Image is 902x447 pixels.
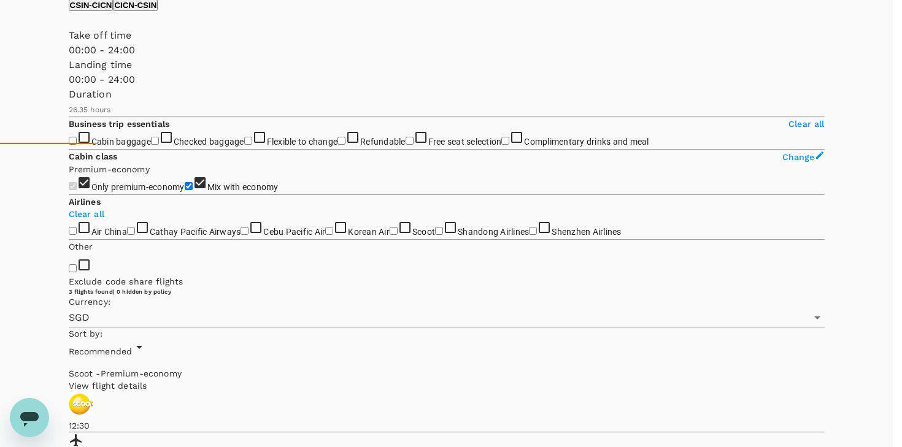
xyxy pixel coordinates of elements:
p: Clear all [69,208,825,220]
span: 26.35 hours [69,105,111,114]
p: CSIN - CICN [70,1,112,10]
strong: Cabin class [69,151,118,161]
span: Checked baggage [174,137,244,147]
iframe: Button to launch messaging window [10,398,49,437]
strong: Business trip essentials [69,119,170,129]
p: Exclude code share flights [69,275,825,288]
p: Other [69,240,825,253]
span: Korean Air [348,227,390,237]
span: Free seat selection [428,137,502,147]
p: Landing time [69,58,825,72]
p: Premium-economy [69,163,825,175]
span: Only premium-economy [91,182,185,192]
span: Scoot [69,369,96,378]
span: Cabin baggage [91,137,151,147]
p: 12:30 [69,419,825,432]
span: Cathay Pacific Airways [150,227,241,237]
span: 00:00 - 24:00 [69,74,136,85]
span: 00:00 - 24:00 [69,44,136,56]
p: Clear all [788,118,824,130]
div: 3 flights found | 0 hidden by policy [69,288,825,296]
p: View flight details [69,380,825,392]
span: Sort by : [69,329,102,338]
span: Currency : [69,297,110,307]
span: Flexible to change [267,137,338,147]
span: Scoot [412,227,435,237]
p: CICN - CSIN [114,1,156,10]
span: Premium-economy [101,369,182,378]
img: TR [69,392,93,416]
span: Change [782,152,815,162]
button: Open [809,309,826,326]
span: Recommended [69,346,133,356]
span: - [96,369,100,378]
span: Shandong Airlines [458,227,529,237]
p: Take off time [69,28,825,43]
span: Cebu Pacific Air [263,227,325,237]
span: Mix with economy [207,182,279,192]
span: Shenzhen Airlines [552,227,621,237]
strong: Airlines [69,197,101,207]
span: Refundable [360,137,406,147]
span: Air China [91,227,127,237]
p: Duration [69,87,825,102]
span: Complimentary drinks and meal [524,137,649,147]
